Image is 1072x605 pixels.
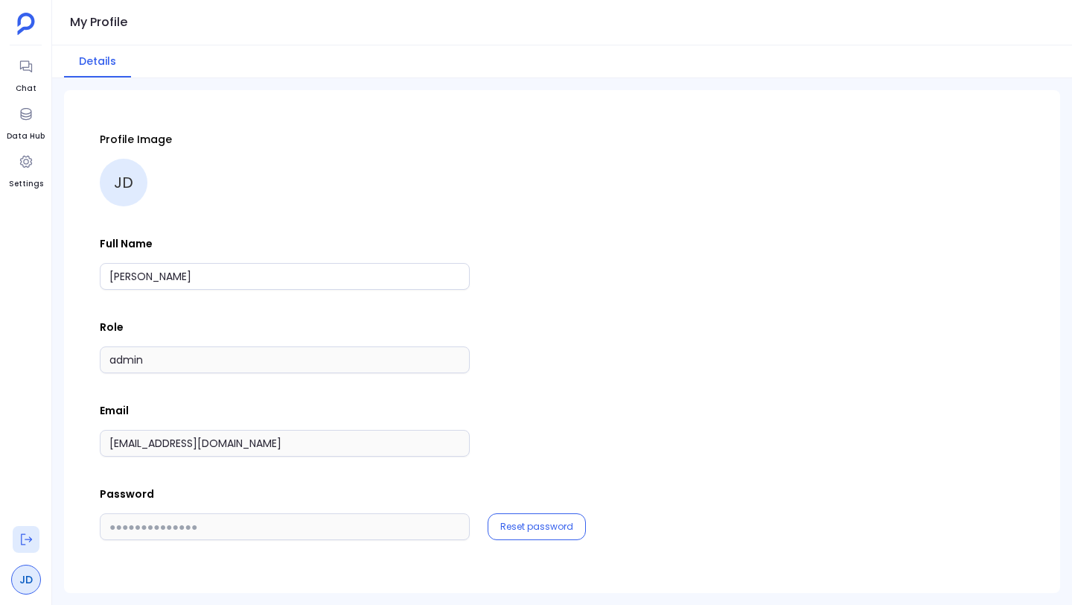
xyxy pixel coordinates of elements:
[64,45,131,77] button: Details
[13,53,39,95] a: Chat
[100,513,470,540] input: ●●●●●●●●●●●●●●
[11,565,41,595] a: JD
[70,12,127,33] h1: My Profile
[100,132,1024,147] p: Profile Image
[100,430,470,457] input: Email
[500,521,573,533] button: Reset password
[100,320,1024,335] p: Role
[100,487,1024,501] p: Password
[100,263,470,290] input: Full Name
[100,403,1024,418] p: Email
[13,83,39,95] span: Chat
[17,13,35,35] img: petavue logo
[7,101,45,142] a: Data Hub
[9,178,43,190] span: Settings
[9,148,43,190] a: Settings
[100,159,147,206] div: JD
[7,130,45,142] span: Data Hub
[100,236,1024,251] p: Full Name
[100,346,470,373] input: Role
